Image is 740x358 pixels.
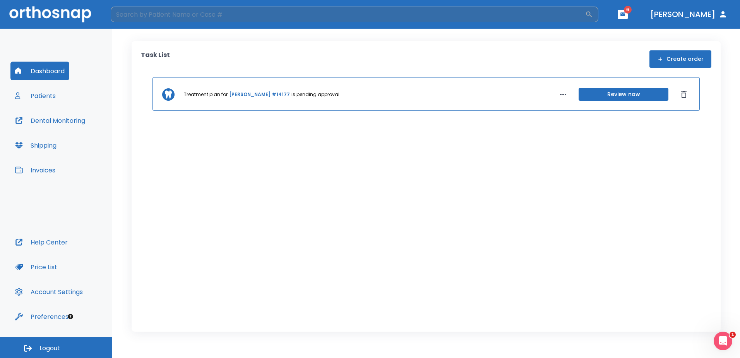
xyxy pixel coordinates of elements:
[579,88,668,101] button: Review now
[229,91,290,98] a: [PERSON_NAME] #14177
[647,7,731,21] button: [PERSON_NAME]
[730,332,736,338] span: 1
[141,50,170,68] p: Task List
[291,91,339,98] p: is pending approval
[678,88,690,101] button: Dismiss
[10,233,72,251] button: Help Center
[10,161,60,179] button: Invoices
[111,7,585,22] input: Search by Patient Name or Case #
[10,86,60,105] button: Patients
[39,344,60,353] span: Logout
[10,136,61,155] button: Shipping
[9,6,91,22] img: Orthosnap
[10,258,62,276] button: Price List
[10,111,90,130] button: Dental Monitoring
[184,91,228,98] p: Treatment plan for
[624,6,632,14] span: 6
[10,282,87,301] button: Account Settings
[67,313,74,320] div: Tooltip anchor
[10,62,69,80] button: Dashboard
[10,307,73,326] button: Preferences
[714,332,732,350] iframe: Intercom live chat
[649,50,711,68] button: Create order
